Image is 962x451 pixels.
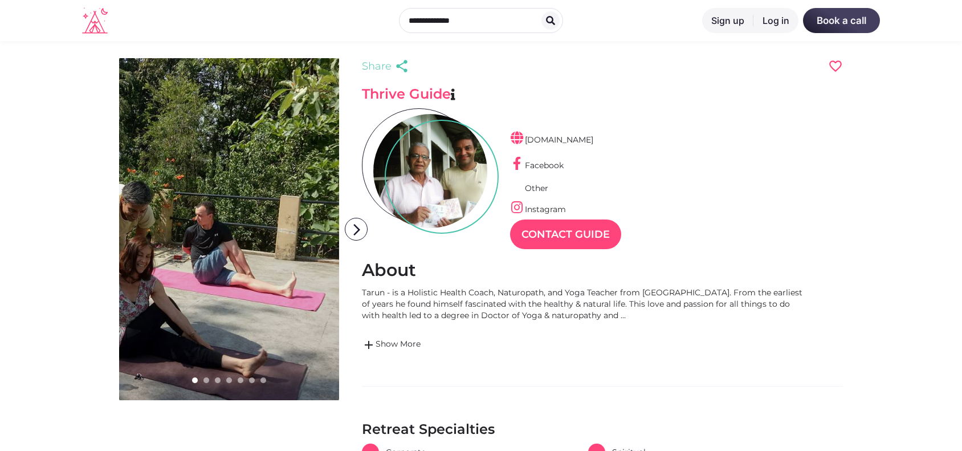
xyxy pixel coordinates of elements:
a: addShow More [362,338,806,352]
span: Share [362,58,392,74]
a: [DOMAIN_NAME] [510,135,593,145]
a: Facebook [510,160,564,170]
a: Instagram [510,204,566,214]
a: Book a call [803,8,880,33]
a: Log in [753,8,798,33]
h2: About [362,259,843,281]
a: Share [362,58,412,74]
span: add [362,338,376,352]
h3: Thrive Guide [362,86,843,103]
a: Other [510,183,548,193]
a: Contact Guide [510,220,621,249]
i: arrow_forward_ios [345,218,368,241]
div: Tarun - is a Holistic Health Coach, Naturopath, and Yoga Teacher from [GEOGRAPHIC_DATA]. From the... [362,287,806,321]
h3: Retreat Specialties [362,421,843,438]
a: Sign up [702,8,753,33]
